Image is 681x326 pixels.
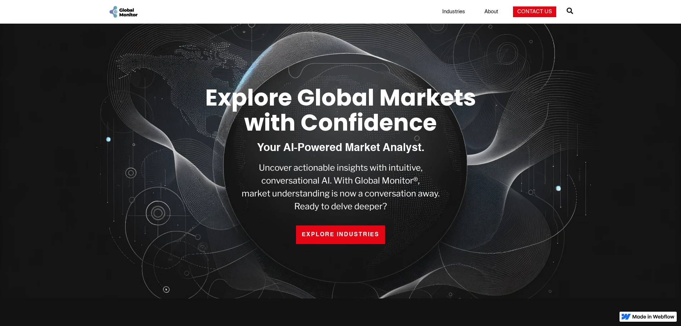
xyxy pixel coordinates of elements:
a: About [480,8,502,15]
h1: Your AI-Powered Market Analyst. [257,142,424,154]
p: Uncover actionable insights with intuitive, conversational AI. With Global Monitor®, market under... [242,161,440,213]
a: home [108,5,138,19]
a: EXPLORE INDUSTRIES [296,225,385,244]
img: Made in Webflow [632,315,675,319]
h1: Explore Global Markets with Confidence [181,85,501,136]
a: Industries [438,8,469,15]
a:  [567,5,573,19]
a: Contact Us [513,6,556,17]
span:  [567,6,573,16]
